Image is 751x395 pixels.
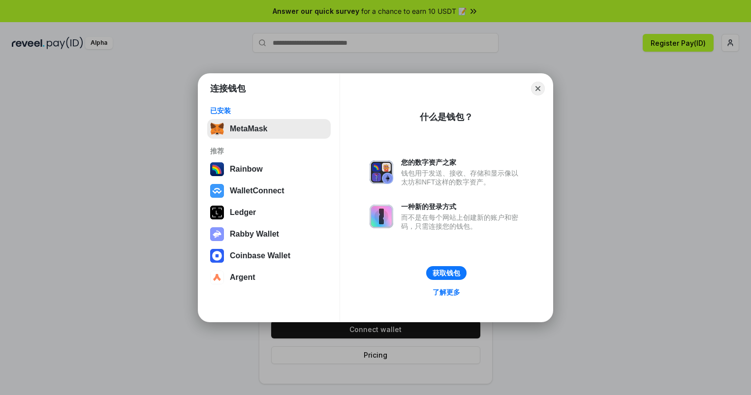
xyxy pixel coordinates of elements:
img: svg+xml,%3Csvg%20width%3D%22120%22%20height%3D%22120%22%20viewBox%3D%220%200%20120%20120%22%20fil... [210,162,224,176]
img: svg+xml,%3Csvg%20width%3D%2228%22%20height%3D%2228%22%20viewBox%3D%220%200%2028%2028%22%20fill%3D... [210,271,224,284]
img: svg+xml,%3Csvg%20width%3D%2228%22%20height%3D%2228%22%20viewBox%3D%220%200%2028%2028%22%20fill%3D... [210,249,224,263]
img: svg+xml,%3Csvg%20fill%3D%22none%22%20height%3D%2233%22%20viewBox%3D%220%200%2035%2033%22%20width%... [210,122,224,136]
img: svg+xml,%3Csvg%20xmlns%3D%22http%3A%2F%2Fwww.w3.org%2F2000%2Fsvg%22%20fill%3D%22none%22%20viewBox... [210,227,224,241]
div: Argent [230,273,255,282]
button: Close [531,82,545,95]
button: Rainbow [207,159,331,179]
button: Coinbase Wallet [207,246,331,266]
button: Rabby Wallet [207,224,331,244]
div: 获取钱包 [433,269,460,277]
button: 获取钱包 [426,266,467,280]
div: Coinbase Wallet [230,251,290,260]
div: MetaMask [230,124,267,133]
h1: 连接钱包 [210,83,246,94]
div: 什么是钱包？ [420,111,473,123]
div: 您的数字资产之家 [401,158,523,167]
button: Argent [207,268,331,287]
div: Rainbow [230,165,263,174]
div: 钱包用于发送、接收、存储和显示像以太坊和NFT这样的数字资产。 [401,169,523,186]
div: 一种新的登录方式 [401,202,523,211]
div: 已安装 [210,106,328,115]
button: WalletConnect [207,181,331,201]
div: Rabby Wallet [230,230,279,239]
img: svg+xml,%3Csvg%20width%3D%2228%22%20height%3D%2228%22%20viewBox%3D%220%200%2028%2028%22%20fill%3D... [210,184,224,198]
div: 了解更多 [433,288,460,297]
img: svg+xml,%3Csvg%20xmlns%3D%22http%3A%2F%2Fwww.w3.org%2F2000%2Fsvg%22%20fill%3D%22none%22%20viewBox... [370,205,393,228]
a: 了解更多 [427,286,466,299]
button: Ledger [207,203,331,222]
img: svg+xml,%3Csvg%20xmlns%3D%22http%3A%2F%2Fwww.w3.org%2F2000%2Fsvg%22%20width%3D%2228%22%20height%3... [210,206,224,219]
div: Ledger [230,208,256,217]
div: 推荐 [210,147,328,155]
button: MetaMask [207,119,331,139]
img: svg+xml,%3Csvg%20xmlns%3D%22http%3A%2F%2Fwww.w3.org%2F2000%2Fsvg%22%20fill%3D%22none%22%20viewBox... [370,160,393,184]
div: WalletConnect [230,186,284,195]
div: 而不是在每个网站上创建新的账户和密码，只需连接您的钱包。 [401,213,523,231]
